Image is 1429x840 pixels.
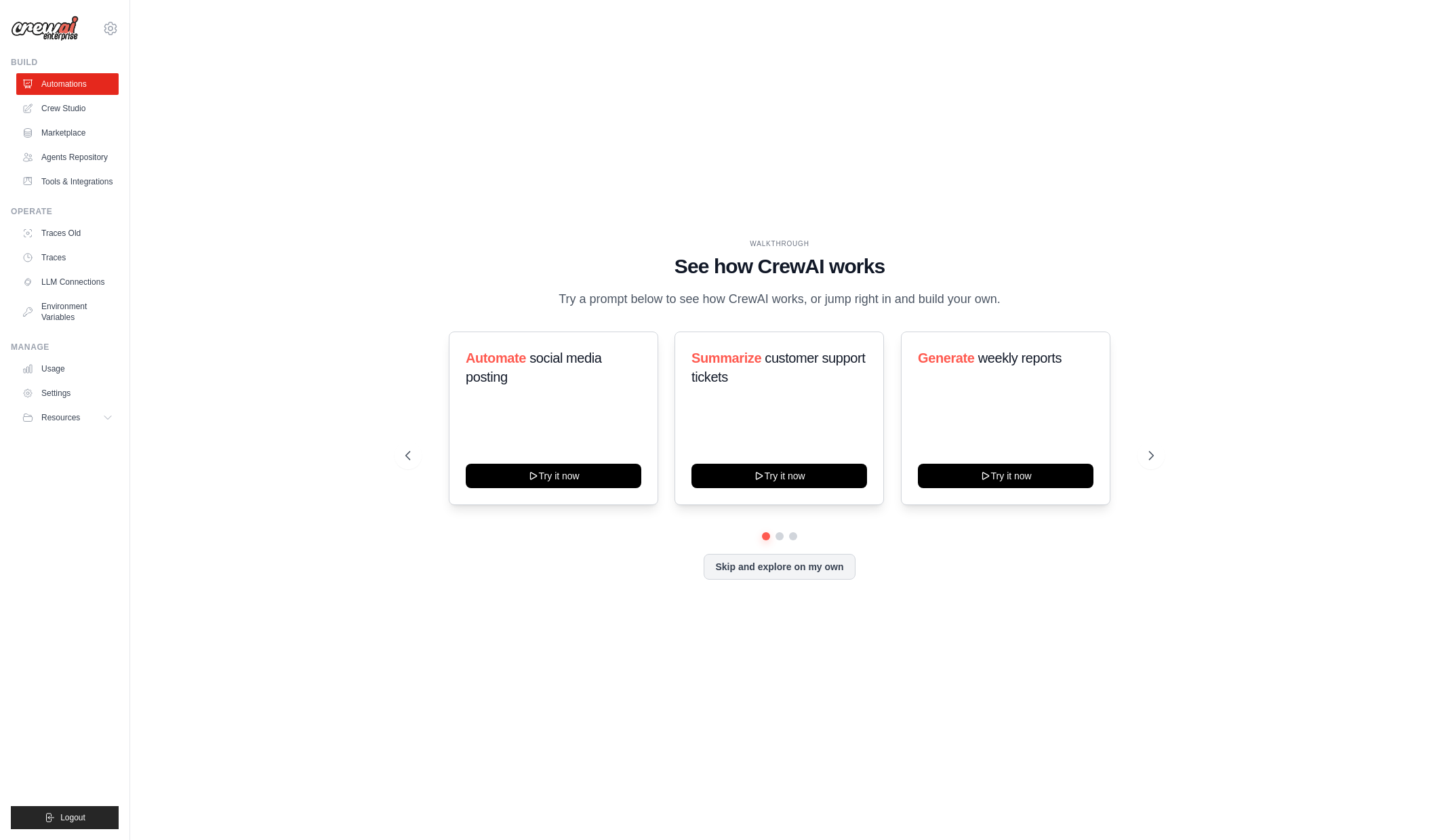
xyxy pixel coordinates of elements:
[918,464,1093,488] button: Try it now
[704,554,855,580] button: Skip and explore on my own
[11,806,119,829] button: Logout
[11,16,79,41] img: Logo
[918,351,975,365] span: Generate
[11,57,119,68] div: Build
[16,296,119,328] a: Environment Variables
[405,254,1154,279] h1: See how CrewAI works
[691,351,761,365] span: Summarize
[60,812,85,823] span: Logout
[16,122,119,144] a: Marketplace
[691,464,867,488] button: Try it now
[466,351,602,384] span: social media posting
[16,358,119,380] a: Usage
[16,407,119,428] button: Resources
[16,146,119,168] a: Agents Repository
[466,464,641,488] button: Try it now
[466,351,526,365] span: Automate
[978,351,1061,365] span: weekly reports
[691,351,865,384] span: customer support tickets
[16,222,119,244] a: Traces Old
[16,382,119,404] a: Settings
[41,412,80,423] span: Resources
[552,289,1007,309] p: Try a prompt below to see how CrewAI works, or jump right in and build your own.
[16,171,119,193] a: Tools & Integrations
[16,247,119,268] a: Traces
[405,239,1154,249] div: WALKTHROUGH
[11,342,119,353] div: Manage
[11,206,119,217] div: Operate
[16,271,119,293] a: LLM Connections
[16,98,119,119] a: Crew Studio
[16,73,119,95] a: Automations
